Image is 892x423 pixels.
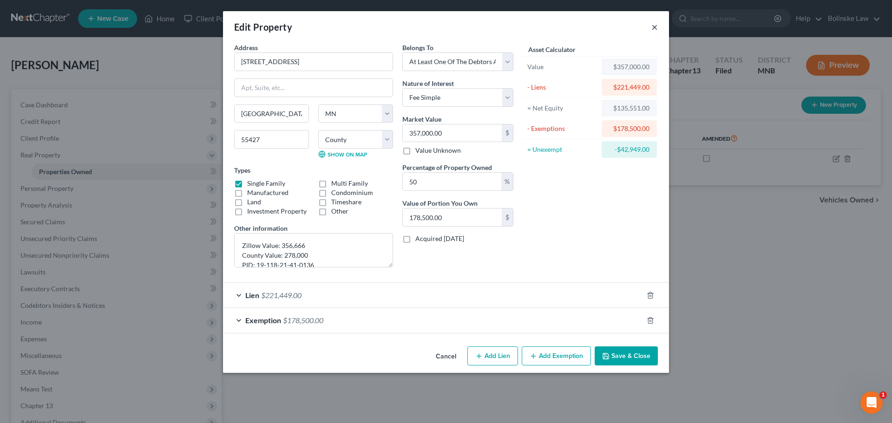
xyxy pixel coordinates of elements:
label: Condominium [331,188,373,197]
label: Value of Portion You Own [402,198,478,208]
div: $135,551.00 [609,104,649,113]
label: Market Value [402,114,441,124]
label: Timeshare [331,197,361,207]
span: $221,449.00 [261,291,302,299]
button: Cancel [428,347,464,366]
span: Exemption [245,316,281,325]
label: Acquired [DATE] [415,234,464,243]
div: % [501,173,513,190]
div: $ [502,124,513,142]
div: $178,500.00 [609,124,649,133]
div: = Unexempt [527,145,597,154]
label: Types [234,165,250,175]
a: Show on Map [318,150,367,158]
div: $357,000.00 [609,62,649,72]
input: Apt, Suite, etc... [235,79,393,97]
div: $ [502,208,513,226]
button: Save & Close [595,346,658,366]
label: Multi Family [331,179,368,188]
span: $178,500.00 [283,316,323,325]
div: = Net Equity [527,104,597,113]
span: Belongs To [402,44,433,52]
iframe: Intercom live chat [860,391,883,414]
label: Asset Calculator [528,45,576,54]
button: Add Exemption [522,346,591,366]
label: Nature of Interest [402,78,454,88]
label: Land [247,197,261,207]
input: 0.00 [403,208,502,226]
label: Investment Property [247,207,307,216]
input: 0.00 [403,124,502,142]
label: Manufactured [247,188,289,197]
div: -$42,949.00 [609,145,649,154]
span: Lien [245,291,259,299]
div: - Liens [527,83,597,92]
div: - Exemptions [527,124,597,133]
div: $221,449.00 [609,83,649,92]
button: Add Lien [467,346,518,366]
label: Value Unknown [415,146,461,155]
label: Other [331,207,348,216]
input: Enter city... [235,105,308,123]
input: 0.00 [403,173,501,190]
button: × [651,21,658,33]
span: 1 [879,391,887,399]
input: Enter address... [235,53,393,71]
span: Address [234,44,258,52]
div: Edit Property [234,20,292,33]
label: Percentage of Property Owned [402,163,492,172]
div: Value [527,62,597,72]
label: Other information [234,223,288,233]
input: Enter zip... [234,130,309,149]
label: Single Family [247,179,285,188]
